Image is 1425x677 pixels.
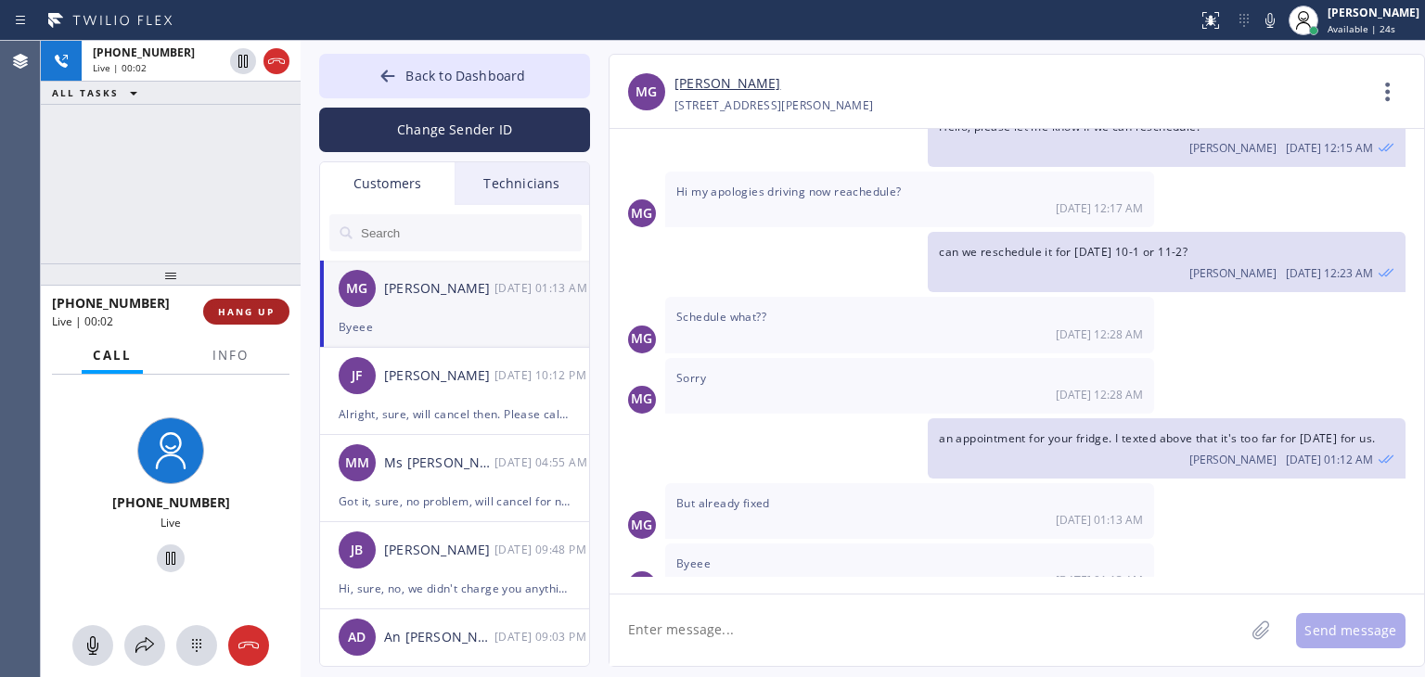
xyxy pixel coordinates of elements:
[41,82,156,104] button: ALL TASKS
[1189,140,1277,156] span: [PERSON_NAME]
[676,556,711,571] span: Byeee
[676,370,706,386] span: Sorry
[93,45,195,60] span: [PHONE_NUMBER]
[631,328,652,350] span: MG
[384,278,494,300] div: [PERSON_NAME]
[124,625,165,666] button: Open directory
[82,338,143,374] button: Call
[665,358,1154,414] div: 10/10/2025 9:28 AM
[1189,452,1277,467] span: [PERSON_NAME]
[212,347,249,364] span: Info
[160,515,181,530] span: Live
[1189,265,1277,281] span: [PERSON_NAME]
[201,338,260,374] button: Info
[494,626,591,647] div: 10/09/2025 9:03 AM
[351,540,363,561] span: JB
[339,491,571,512] div: Got it, sure, no problem, will cancel for now then. Please let us know once you are available. (D...
[674,73,780,95] a: [PERSON_NAME]
[228,625,269,666] button: Hang up
[631,203,652,224] span: MG
[72,625,113,666] button: Mute
[631,389,652,410] span: MG
[494,364,591,386] div: 10/10/2025 9:12 AM
[52,86,119,99] span: ALL TASKS
[359,214,582,251] input: Search
[345,453,369,474] span: MM
[263,48,289,74] button: Hang up
[674,95,874,116] div: [STREET_ADDRESS][PERSON_NAME]
[112,493,230,511] span: [PHONE_NUMBER]
[384,365,494,387] div: [PERSON_NAME]
[939,430,1375,446] span: an appointment for your fridge. I texted above that it's too far for [DATE] for us.
[218,305,275,318] span: HANG UP
[665,172,1154,227] div: 10/10/2025 9:17 AM
[346,278,367,300] span: MG
[52,294,170,312] span: [PHONE_NUMBER]
[631,575,652,596] span: MG
[635,82,657,103] span: MG
[93,61,147,74] span: Live | 00:02
[665,483,1154,539] div: 10/10/2025 9:13 AM
[928,107,1406,167] div: 10/10/2025 9:15 AM
[405,67,525,84] span: Back to Dashboard
[1328,5,1419,20] div: [PERSON_NAME]
[1257,7,1283,33] button: Mute
[1056,200,1143,216] span: [DATE] 12:17 AM
[1056,512,1143,528] span: [DATE] 01:13 AM
[384,453,494,474] div: Ms [PERSON_NAME]
[384,627,494,648] div: An [PERSON_NAME]
[928,232,1406,292] div: 10/10/2025 9:23 AM
[348,627,366,648] span: AD
[939,244,1187,260] span: can we reschedule it for [DATE] 10-1 or 11-2?
[320,162,455,205] div: Customers
[1286,265,1373,281] span: [DATE] 12:23 AM
[1056,572,1143,588] span: [DATE] 01:13 AM
[676,184,902,199] span: Hi my apologies driving now reachedule?
[176,625,217,666] button: Open dialpad
[1056,387,1143,402] span: [DATE] 12:28 AM
[1286,452,1373,467] span: [DATE] 01:12 AM
[494,277,591,299] div: 10/10/2025 9:13 AM
[665,297,1154,352] div: 10/10/2025 9:28 AM
[203,299,289,325] button: HANG UP
[665,543,1154,599] div: 10/10/2025 9:13 AM
[230,48,256,74] button: Hold Customer
[319,108,590,152] button: Change Sender ID
[339,403,571,425] div: Alright, sure, will cancel then. Please call us if you need our help in future.
[352,365,362,387] span: JF
[1328,22,1395,35] span: Available | 24s
[455,162,589,205] div: Technicians
[1286,140,1373,156] span: [DATE] 12:15 AM
[93,347,132,364] span: Call
[631,515,652,536] span: MG
[384,540,494,561] div: [PERSON_NAME]
[1056,326,1143,342] span: [DATE] 12:28 AM
[52,313,113,329] span: Live | 00:02
[676,309,766,325] span: Schedule what??
[319,54,590,98] button: Back to Dashboard
[494,539,591,560] div: 10/09/2025 9:48 AM
[1296,613,1406,648] button: Send message
[494,452,591,473] div: 10/09/2025 9:55 AM
[339,578,571,599] div: Hi, sure, no, we didn't charge you anything so far. Please pay it using the link above and no pro...
[676,495,770,511] span: But already fixed
[939,119,1200,134] span: Hello, please let me know if we can reschedule.
[339,316,571,338] div: Byeee
[928,418,1406,479] div: 10/10/2025 9:12 AM
[157,544,185,572] button: Hold Customer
